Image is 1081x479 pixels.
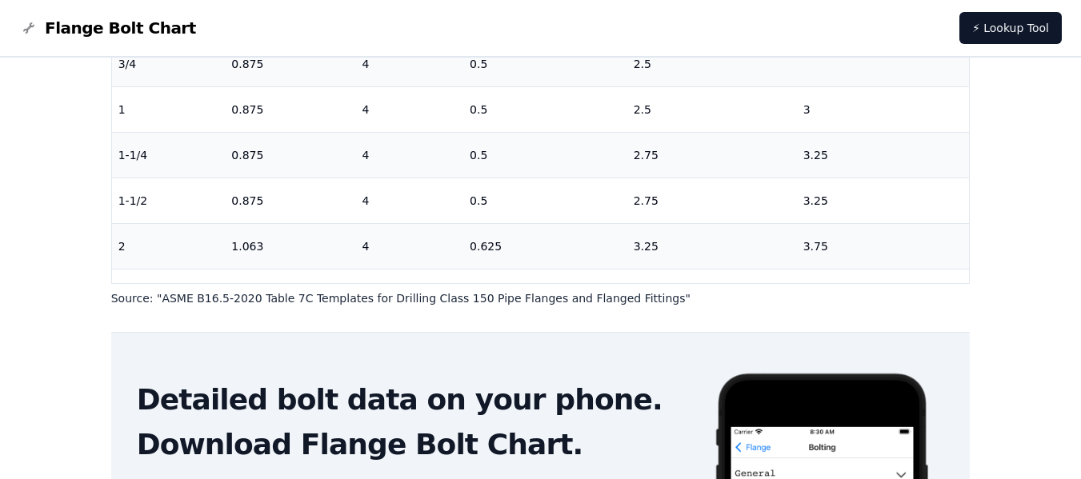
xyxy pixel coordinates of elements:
[225,178,355,223] td: 0.875
[797,132,970,178] td: 3.25
[137,429,688,461] h2: Download Flange Bolt Chart.
[355,223,463,269] td: 4
[355,41,463,86] td: 4
[797,223,970,269] td: 3.75
[463,269,627,314] td: 0.625
[45,17,196,39] span: Flange Bolt Chart
[112,223,226,269] td: 2
[19,17,196,39] a: Flange Bolt Chart LogoFlange Bolt Chart
[463,86,627,132] td: 0.5
[225,269,355,314] td: 1.063
[627,86,797,132] td: 2.5
[463,41,627,86] td: 0.5
[112,41,226,86] td: 3/4
[112,178,226,223] td: 1-1/2
[112,86,226,132] td: 1
[112,132,226,178] td: 1-1/4
[627,223,797,269] td: 3.25
[463,132,627,178] td: 0.5
[797,178,970,223] td: 3.25
[627,132,797,178] td: 2.75
[19,18,38,38] img: Flange Bolt Chart Logo
[225,41,355,86] td: 0.875
[225,223,355,269] td: 1.063
[225,86,355,132] td: 0.875
[627,269,797,314] td: 3.5
[355,86,463,132] td: 4
[797,86,970,132] td: 3
[463,178,627,223] td: 0.5
[112,269,226,314] td: 2-1/2
[355,132,463,178] td: 4
[463,223,627,269] td: 0.625
[355,178,463,223] td: 4
[627,41,797,86] td: 2.5
[797,269,970,314] td: 4
[355,269,463,314] td: 4
[627,178,797,223] td: 2.75
[959,12,1062,44] a: ⚡ Lookup Tool
[137,384,688,416] h2: Detailed bolt data on your phone.
[225,132,355,178] td: 0.875
[111,290,971,306] p: Source: " ASME B16.5-2020 Table 7C Templates for Drilling Class 150 Pipe Flanges and Flanged Fitt...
